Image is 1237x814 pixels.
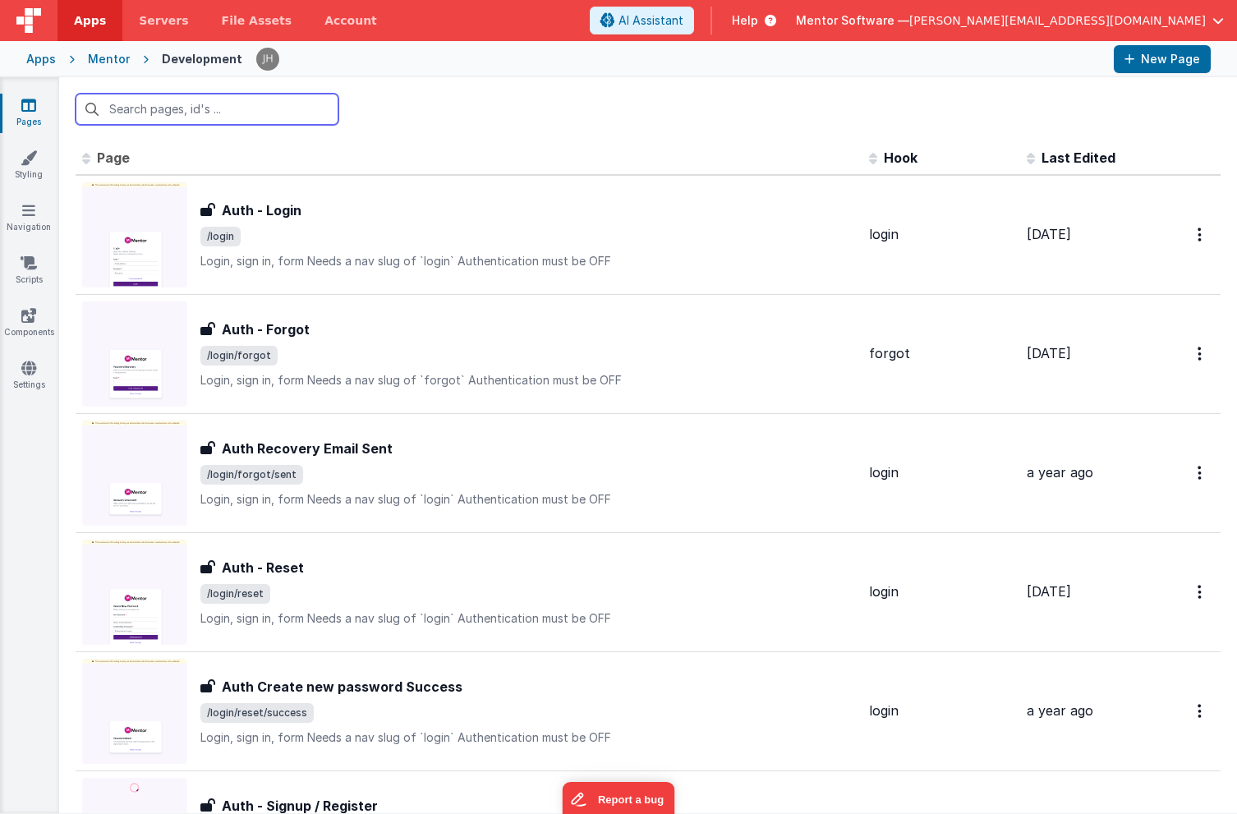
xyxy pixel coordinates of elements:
[796,12,909,29] span: Mentor Software —
[97,149,130,166] span: Page
[1027,464,1093,481] span: a year ago
[1042,149,1115,166] span: Last Edited
[1188,575,1214,609] button: Options
[200,491,856,508] p: Login, sign in, form Needs a nav slug of `login` Authentication must be OFF
[139,12,188,29] span: Servers
[869,225,1014,244] div: login
[222,320,310,339] h3: Auth - Forgot
[869,463,1014,482] div: login
[1027,702,1093,719] span: a year ago
[76,94,338,125] input: Search pages, id's ...
[732,12,758,29] span: Help
[222,558,304,577] h3: Auth - Reset
[1027,583,1071,600] span: [DATE]
[162,51,242,67] div: Development
[222,677,462,697] h3: Auth Create new password Success
[222,200,301,220] h3: Auth - Login
[222,439,393,458] h3: Auth Recovery Email Sent
[200,372,856,389] p: Login, sign in, form Needs a nav slug of `forgot` Authentication must be OFF
[200,703,314,723] span: /login/reset/success
[88,51,130,67] div: Mentor
[869,344,1014,363] div: forgot
[1188,694,1214,728] button: Options
[74,12,106,29] span: Apps
[200,465,303,485] span: /login/forgot/sent
[869,582,1014,601] div: login
[200,610,856,627] p: Login, sign in, form Needs a nav slug of `login` Authentication must be OFF
[26,51,56,67] div: Apps
[909,12,1206,29] span: [PERSON_NAME][EMAIL_ADDRESS][DOMAIN_NAME]
[200,253,856,269] p: Login, sign in, form Needs a nav slug of `login` Authentication must be OFF
[590,7,694,34] button: AI Assistant
[200,729,856,746] p: Login, sign in, form Needs a nav slug of `login` Authentication must be OFF
[1188,218,1214,251] button: Options
[1188,337,1214,370] button: Options
[1188,456,1214,490] button: Options
[796,12,1224,29] button: Mentor Software — [PERSON_NAME][EMAIL_ADDRESS][DOMAIN_NAME]
[1027,345,1071,361] span: [DATE]
[618,12,683,29] span: AI Assistant
[1114,45,1211,73] button: New Page
[200,227,241,246] span: /login
[884,149,917,166] span: Hook
[256,48,279,71] img: c2badad8aad3a9dfc60afe8632b41ba8
[1027,226,1071,242] span: [DATE]
[222,12,292,29] span: File Assets
[869,701,1014,720] div: login
[200,584,270,604] span: /login/reset
[200,346,278,366] span: /login/forgot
